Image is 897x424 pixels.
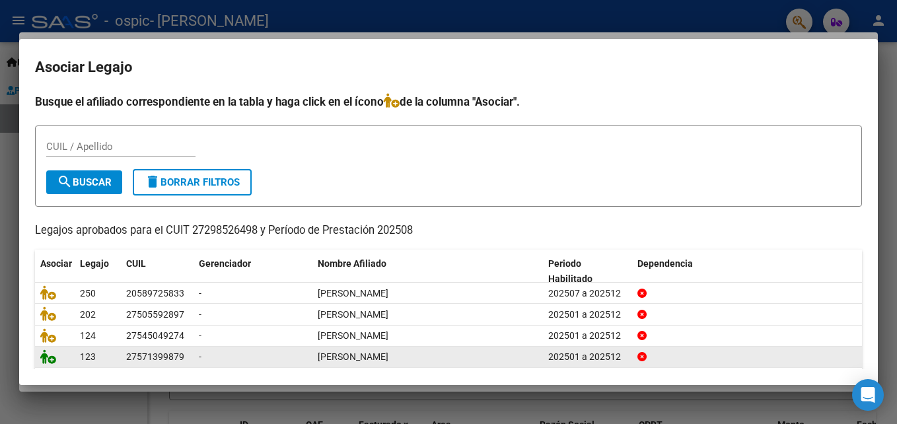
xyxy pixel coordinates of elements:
span: - [199,330,201,341]
span: MIRCOLI FRANCESCA ISABELLA [318,351,388,362]
datatable-header-cell: Asociar [35,250,75,293]
span: Buscar [57,176,112,188]
div: 27545049274 [126,328,184,343]
span: SANCHEZ ALEXIS [318,288,388,299]
span: - [199,351,201,362]
span: 202 [80,309,96,320]
div: 27505592897 [126,307,184,322]
span: 124 [80,330,96,341]
div: 20589725833 [126,286,184,301]
div: Open Intercom Messenger [852,379,884,411]
span: - [199,288,201,299]
mat-icon: search [57,174,73,190]
span: CUIL [126,258,146,269]
h2: Asociar Legajo [35,55,862,80]
span: MIRCOLI TIANA ANELEY [318,330,388,341]
span: Borrar Filtros [145,176,240,188]
span: - [199,309,201,320]
div: 202507 a 202512 [548,286,627,301]
button: Borrar Filtros [133,169,252,195]
span: 123 [80,351,96,362]
span: Dependencia [637,258,693,269]
div: 202501 a 202512 [548,328,627,343]
div: 27571399879 [126,349,184,365]
mat-icon: delete [145,174,161,190]
datatable-header-cell: Periodo Habilitado [543,250,632,293]
span: Asociar [40,258,72,269]
datatable-header-cell: Nombre Afiliado [312,250,543,293]
span: VILLALBA MORENA [318,309,388,320]
span: Periodo Habilitado [548,258,592,284]
div: 202501 a 202512 [548,349,627,365]
button: Buscar [46,170,122,194]
p: Legajos aprobados para el CUIT 27298526498 y Período de Prestación 202508 [35,223,862,239]
span: Gerenciador [199,258,251,269]
datatable-header-cell: Gerenciador [194,250,312,293]
span: Legajo [80,258,109,269]
div: 202501 a 202512 [548,307,627,322]
h4: Busque el afiliado correspondiente en la tabla y haga click en el ícono de la columna "Asociar". [35,93,862,110]
datatable-header-cell: CUIL [121,250,194,293]
span: Nombre Afiliado [318,258,386,269]
datatable-header-cell: Dependencia [632,250,863,293]
span: 250 [80,288,96,299]
datatable-header-cell: Legajo [75,250,121,293]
